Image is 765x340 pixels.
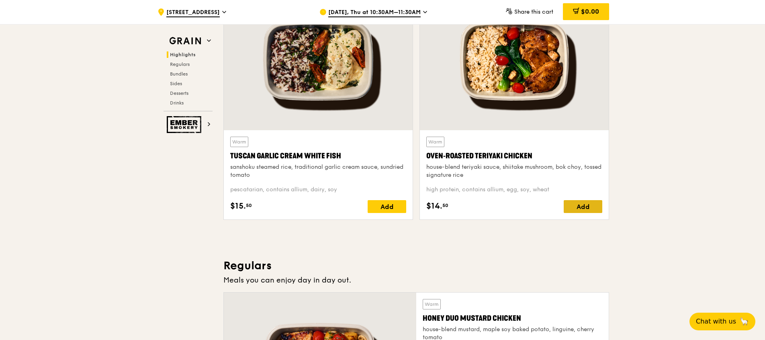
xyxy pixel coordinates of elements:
[581,8,599,15] span: $0.00
[426,150,602,162] div: Oven‑Roasted Teriyaki Chicken
[423,313,602,324] div: Honey Duo Mustard Chicken
[696,317,736,326] span: Chat with us
[167,34,204,48] img: Grain web logo
[166,8,220,17] span: [STREET_ADDRESS]
[442,202,448,209] span: 50
[368,200,406,213] div: Add
[170,81,182,86] span: Sides
[426,200,442,212] span: $14.
[426,163,602,179] div: house-blend teriyaki sauce, shiitake mushroom, bok choy, tossed signature rice
[170,71,188,77] span: Bundles
[689,313,755,330] button: Chat with us🦙
[170,100,184,106] span: Drinks
[170,61,190,67] span: Regulars
[230,150,406,162] div: Tuscan Garlic Cream White Fish
[426,137,444,147] div: Warm
[739,317,749,326] span: 🦙
[230,163,406,179] div: sanshoku steamed rice, traditional garlic cream sauce, sundried tomato
[328,8,421,17] span: [DATE], Thu at 10:30AM–11:30AM
[230,200,246,212] span: $15.
[426,186,602,194] div: high protein, contains allium, egg, soy, wheat
[423,299,441,309] div: Warm
[167,116,204,133] img: Ember Smokery web logo
[246,202,252,209] span: 50
[230,186,406,194] div: pescatarian, contains allium, dairy, soy
[170,90,188,96] span: Desserts
[223,274,609,286] div: Meals you can enjoy day in day out.
[223,258,609,273] h3: Regulars
[564,200,602,213] div: Add
[170,52,196,57] span: Highlights
[230,137,248,147] div: Warm
[514,8,553,15] span: Share this cart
